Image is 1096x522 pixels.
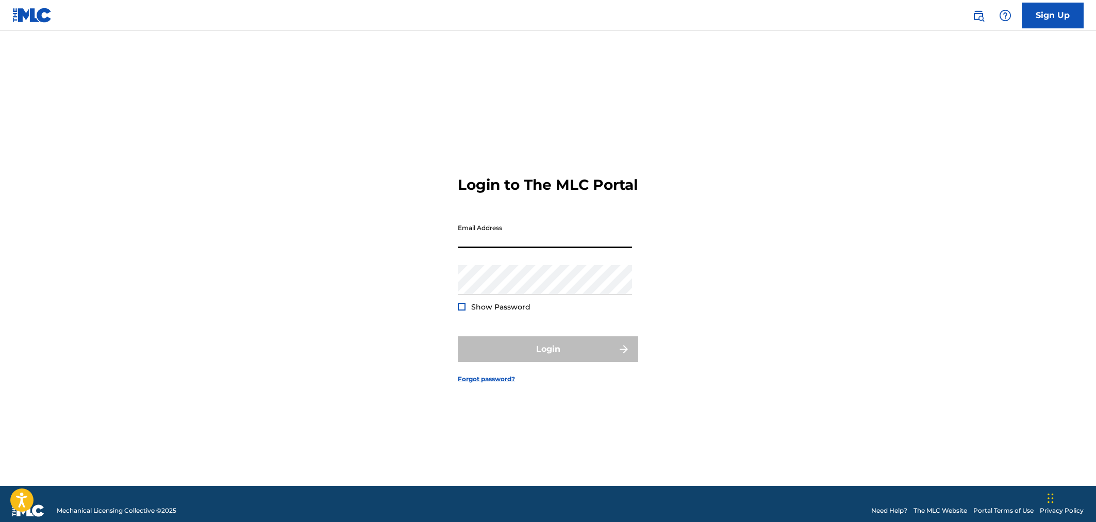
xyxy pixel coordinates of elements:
[1022,3,1084,28] a: Sign Up
[995,5,1016,26] div: Help
[914,506,967,515] a: The MLC Website
[471,302,530,312] span: Show Password
[12,504,44,517] img: logo
[973,506,1034,515] a: Portal Terms of Use
[871,506,907,515] a: Need Help?
[968,5,989,26] a: Public Search
[57,506,176,515] span: Mechanical Licensing Collective © 2025
[1044,472,1096,522] div: Chat-Widget
[458,374,515,384] a: Forgot password?
[1040,506,1084,515] a: Privacy Policy
[12,8,52,23] img: MLC Logo
[1044,472,1096,522] iframe: Chat Widget
[1048,483,1054,514] div: Ziehen
[999,9,1011,22] img: help
[972,9,985,22] img: search
[458,176,638,194] h3: Login to The MLC Portal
